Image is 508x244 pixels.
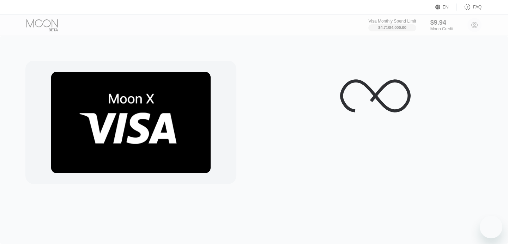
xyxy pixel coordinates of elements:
[435,4,457,11] div: EN
[378,25,406,30] div: $4.71 / $4,000.00
[443,5,449,10] div: EN
[368,19,416,24] div: Visa Monthly Spend Limit
[473,5,482,10] div: FAQ
[368,19,416,31] div: Visa Monthly Spend Limit$4.71/$4,000.00
[457,4,482,11] div: FAQ
[480,216,502,238] iframe: Button to launch messaging window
